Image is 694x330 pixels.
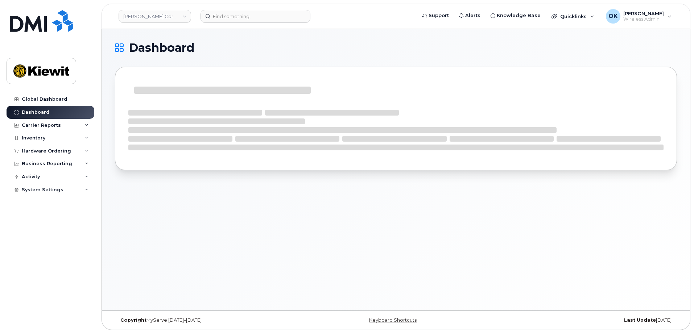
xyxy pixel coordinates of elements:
[624,317,656,323] strong: Last Update
[369,317,417,323] a: Keyboard Shortcuts
[129,42,194,53] span: Dashboard
[120,317,146,323] strong: Copyright
[115,317,302,323] div: MyServe [DATE]–[DATE]
[489,317,677,323] div: [DATE]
